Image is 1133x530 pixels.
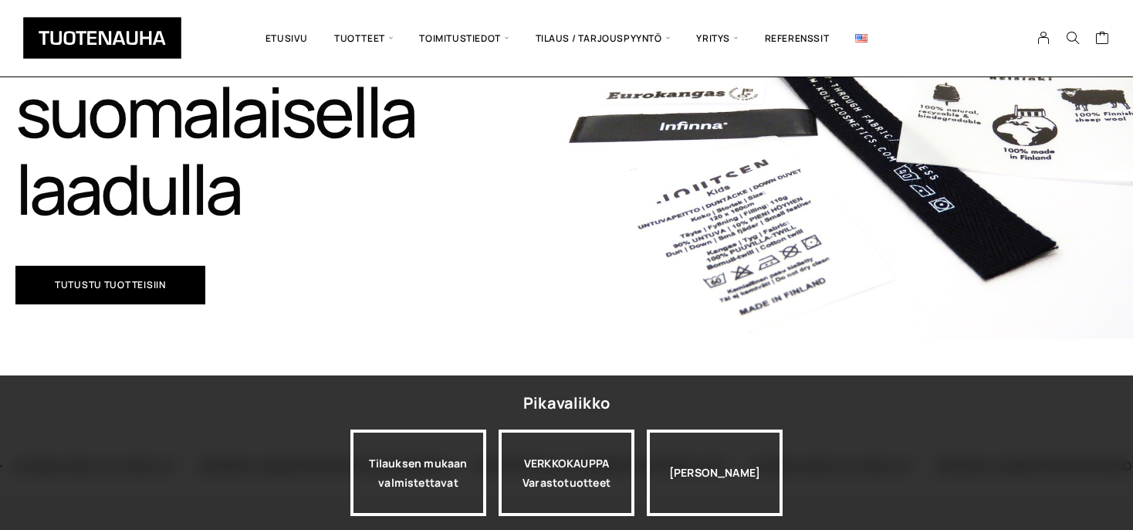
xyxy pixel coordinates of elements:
[221,92,272,110] img: g9mubXtT+nlswAAAABJRU5ErkJggg==
[15,266,205,304] a: Tutustu tuotteisiin
[253,9,272,28] img: close_btn_light.svg
[1029,31,1059,45] a: My Account
[9,28,272,42] div: Tältä sivustolta ostaminen on turvallista.
[499,430,634,516] div: VERKKOKAUPPA Varastotuotteet
[146,110,272,124] div: F-Securen selauksen suojaus
[855,34,868,42] img: English
[647,430,783,516] div: [PERSON_NAME]
[9,63,141,76] button: Muuta ilmoitusasetuksia
[406,12,522,65] span: Toimitustiedot
[523,12,684,65] span: Tilaus / Tarjouspyyntö
[17,7,28,18] img: svg+xml;base64,PHN2ZyB3aWR0aD0iMTI4IiBoZWlnaHQ9IjEyOCIgdmlld0JveD0iMCAwIDEyOCAxMjgiIGZpbGw9Im5vbm...
[1058,31,1087,45] button: Search
[55,280,166,290] span: Tutustu tuotteisiin
[9,45,272,57] div: [URL][DOMAIN_NAME]
[252,12,321,65] a: Etusivu
[1095,30,1110,49] a: Cart
[350,430,486,516] a: Tilauksen mukaan valmistettavat
[523,389,610,417] div: Pikavalikko
[752,12,843,65] a: Referenssit
[499,430,634,516] a: VERKKOKAUPPAVarastotuotteet
[23,17,181,59] img: Tuotenauha Oy
[321,12,406,65] span: Tuotteet
[683,12,751,65] span: Yritys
